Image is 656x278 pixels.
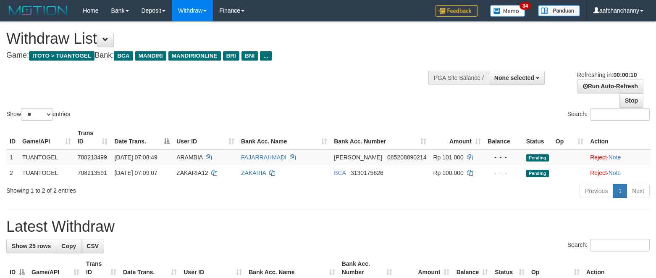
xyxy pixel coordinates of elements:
[387,154,426,161] span: Copy 085208090214 to clipboard
[114,154,157,161] span: [DATE] 07:08:49
[6,239,56,253] a: Show 25 rows
[538,5,580,16] img: panduan.png
[238,125,331,149] th: Bank Acc. Name: activate to sort column ascending
[241,169,266,176] a: ZAKARIA
[176,154,202,161] span: ARAMBIA
[78,154,107,161] span: 708213499
[331,125,430,149] th: Bank Acc. Number: activate to sort column ascending
[627,184,650,198] a: Next
[74,125,111,149] th: Trans ID: activate to sort column ascending
[613,184,627,198] a: 1
[430,125,484,149] th: Amount: activate to sort column ascending
[526,170,549,177] span: Pending
[590,169,607,176] a: Reject
[428,71,489,85] div: PGA Site Balance /
[176,169,208,176] span: ZAKARIA12
[19,165,74,180] td: TUANTOGEL
[436,5,478,17] img: Feedback.jpg
[609,154,621,161] a: Note
[6,108,70,121] label: Show entries
[6,4,70,17] img: MOTION_logo.png
[114,51,133,61] span: BCA
[114,169,157,176] span: [DATE] 07:09:07
[6,51,429,60] h4: Game: Bank:
[520,2,531,10] span: 34
[223,51,239,61] span: BRI
[577,79,643,93] a: Run Auto-Refresh
[6,165,19,180] td: 2
[168,51,221,61] span: MANDIRIONLINE
[590,239,650,252] input: Search:
[488,169,520,177] div: - - -
[78,169,107,176] span: 708213591
[490,5,525,17] img: Button%20Memo.svg
[526,154,549,162] span: Pending
[6,149,19,165] td: 1
[6,183,267,195] div: Showing 1 to 2 of 2 entries
[6,218,650,235] h1: Latest Withdraw
[587,149,651,165] td: ·
[6,125,19,149] th: ID
[484,125,523,149] th: Balance
[61,243,76,249] span: Copy
[12,243,51,249] span: Show 25 rows
[87,243,99,249] span: CSV
[590,108,650,121] input: Search:
[241,51,258,61] span: BNI
[173,125,238,149] th: User ID: activate to sort column ascending
[613,71,637,78] strong: 00:00:10
[81,239,104,253] a: CSV
[433,154,463,161] span: Rp 101.000
[19,149,74,165] td: TUANTOGEL
[587,125,651,149] th: Action
[56,239,81,253] a: Copy
[489,71,545,85] button: None selected
[260,51,271,61] span: ...
[135,51,166,61] span: MANDIRI
[619,93,643,108] a: Stop
[21,108,52,121] select: Showentries
[6,30,429,47] h1: Withdraw List
[580,184,613,198] a: Previous
[567,108,650,121] label: Search:
[587,165,651,180] td: ·
[488,153,520,162] div: - - -
[334,169,346,176] span: BCA
[609,169,621,176] a: Note
[334,154,382,161] span: [PERSON_NAME]
[494,74,534,81] span: None selected
[590,154,607,161] a: Reject
[241,154,286,161] a: FAJARRAHMADI
[111,125,173,149] th: Date Trans.: activate to sort column descending
[433,169,463,176] span: Rp 100.000
[577,71,637,78] span: Refreshing in:
[351,169,383,176] span: Copy 3130175626 to clipboard
[19,125,74,149] th: Game/API: activate to sort column ascending
[567,239,650,252] label: Search:
[523,125,552,149] th: Status
[29,51,94,61] span: ITOTO > TUANTOGEL
[552,125,587,149] th: Op: activate to sort column ascending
